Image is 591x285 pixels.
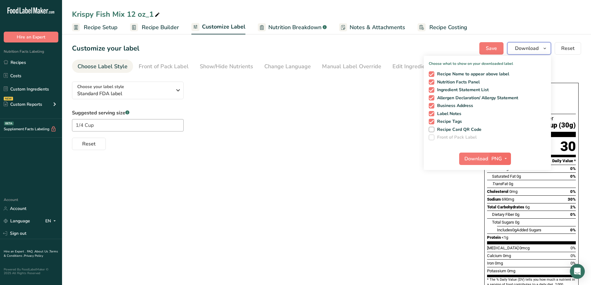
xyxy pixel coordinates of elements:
button: Choose your label style Standard FDA label [72,82,184,99]
span: Recipe Tags [434,119,462,124]
span: Allergen Declaration/ Allergy Statement [434,95,518,101]
span: 0g [512,228,517,232]
a: About Us . [34,249,49,254]
div: Manual Label Override [322,62,381,71]
span: 0g [515,212,519,217]
span: Reset [561,45,575,52]
span: Potassium [487,269,506,273]
a: Recipe Builder [130,20,179,34]
h1: Customize your label [72,43,139,54]
span: 0% [570,189,576,194]
span: Ingredient Statement List [434,87,489,93]
span: PNG [491,155,502,163]
span: 0mg [507,269,515,273]
span: Protein [487,235,501,240]
div: 30 [560,138,576,155]
span: Customize Label [202,23,245,31]
span: Cholesterol [487,189,508,194]
span: Fat [492,181,508,186]
span: 0% [571,261,576,265]
span: Front of Pack Label [434,135,477,140]
span: 0mg [503,253,511,258]
a: Hire an Expert . [4,249,26,254]
span: Total Sugars [492,220,514,225]
span: 30% [568,197,576,202]
div: Powered By FoodLabelMaker © 2025 All Rights Reserved [4,268,58,275]
span: Recipe Setup [84,23,118,32]
span: Recipe Name to appear above label [434,71,509,77]
div: EN [45,217,58,225]
span: Dietary Fiber [492,212,514,217]
a: Privacy Policy [24,254,43,258]
div: Open Intercom Messenger [570,264,585,279]
span: 690mg [502,197,514,202]
button: PNG [490,153,511,165]
span: 0mg [509,189,517,194]
span: 0mg [495,261,503,265]
button: Save [479,42,504,55]
span: Recipe Builder [142,23,179,32]
label: Suggested serving size [72,109,184,117]
span: Standard FDA label [77,90,172,97]
span: 2% [570,205,576,209]
span: 0g [517,174,521,179]
div: NEW [4,97,13,100]
span: Iron [487,261,494,265]
a: Recipe Costing [418,20,467,34]
p: Choose what to show on your downloaded label [424,56,551,66]
span: 0% [570,174,576,179]
button: Download [459,153,490,165]
span: 6g [525,205,530,209]
a: Nutrition Breakdown [258,20,327,34]
span: Label Notes [434,111,462,117]
div: Edit Ingredients/Allergens List [392,62,471,71]
span: Calcium [487,253,502,258]
span: 1/4 Cup (30g) [533,122,576,129]
span: Sodium [487,197,501,202]
span: Nutrition Breakdown [268,23,321,32]
a: Customize Label [191,20,245,35]
span: Recipe Costing [429,23,467,32]
span: <1g [502,235,508,240]
div: Change Language [264,62,311,71]
i: Trans [492,181,502,186]
span: Choose your label style [77,83,124,90]
span: Saturated Fat [492,174,516,179]
span: 0% [571,253,576,258]
span: 0% [570,228,576,232]
span: 0% [570,212,576,217]
div: Show/Hide Nutrients [200,62,253,71]
span: 0% [571,246,576,250]
span: Includes Added Sugars [497,228,541,232]
span: 0g [515,220,519,225]
span: Save [486,45,497,52]
span: 0g [509,181,513,186]
span: Download [464,155,488,163]
button: Reset [72,138,106,150]
span: Download [515,45,539,52]
span: Total Carbohydrates [487,205,524,209]
div: Front of Pack Label [139,62,189,71]
span: Notes & Attachments [350,23,405,32]
button: Hire an Expert [4,32,58,42]
button: Download [507,42,551,55]
span: 0% [570,166,576,171]
a: Terms & Conditions . [4,249,58,258]
span: Business Address [434,103,473,109]
button: Reset [555,42,581,55]
span: 0mcg [519,246,530,250]
a: Language [4,216,30,226]
div: Custom Reports [4,101,42,108]
div: BETA [4,122,14,125]
a: Notes & Attachments [339,20,405,34]
div: Choose Label Style [78,62,128,71]
span: [MEDICAL_DATA] [487,246,518,250]
span: Reset [82,140,96,148]
span: Recipe Card QR Code [434,127,482,132]
span: Nutrition Facts Panel [434,79,480,85]
div: Krispy Fish Mix 12 oz_1 [72,9,161,20]
a: Recipe Setup [72,20,118,34]
a: FAQ . [27,249,34,254]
